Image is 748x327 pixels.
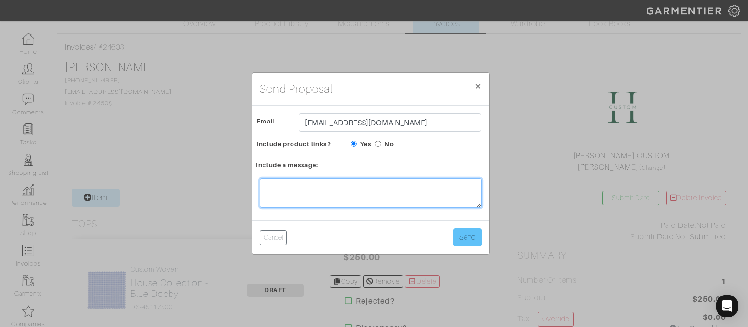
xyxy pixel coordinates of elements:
span: Include a message: [256,158,319,172]
span: Include product links? [256,137,331,151]
span: × [475,80,482,92]
label: Yes [360,140,371,149]
div: Open Intercom Messenger [716,295,738,317]
h4: Send Proposal [260,81,333,98]
span: Email [256,114,275,128]
label: No [384,140,394,149]
button: Cancel [260,230,287,245]
button: Send [453,228,482,246]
